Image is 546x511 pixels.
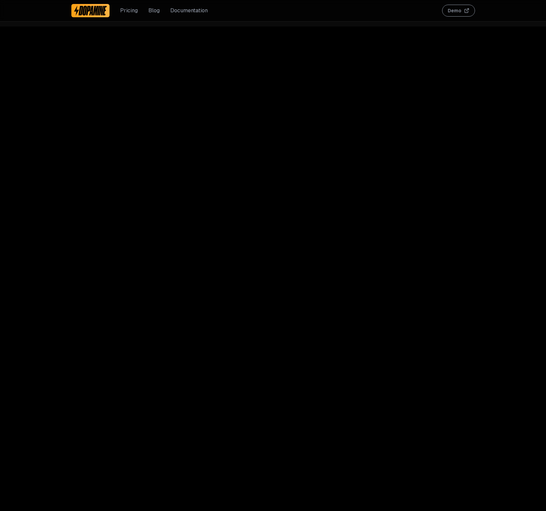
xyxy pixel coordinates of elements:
a: Blog [148,7,160,15]
button: Demo [442,5,475,17]
a: Documentation [170,7,208,15]
a: Dopamine [71,4,110,17]
img: Dopamine [74,5,107,16]
a: Pricing [120,7,138,15]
